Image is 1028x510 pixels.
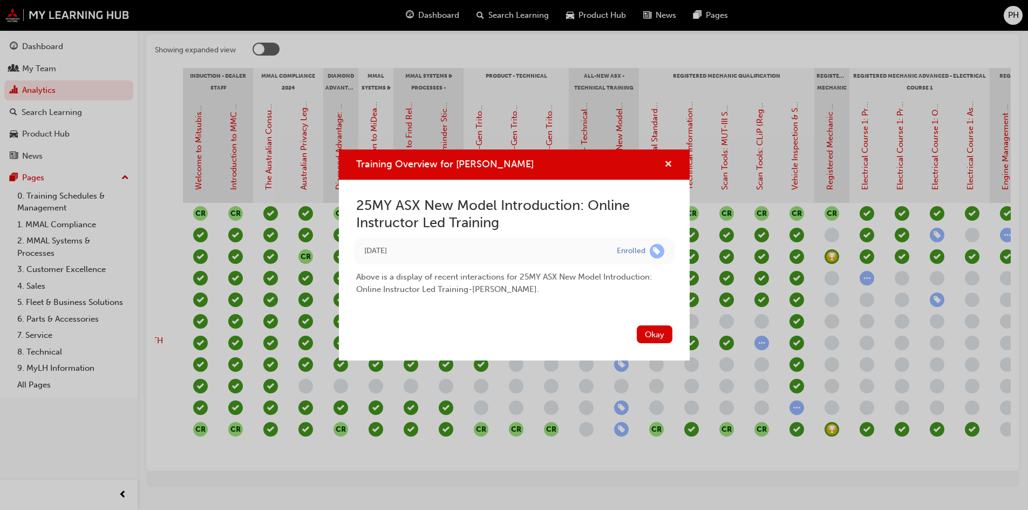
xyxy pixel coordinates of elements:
h2: 25MY ASX New Model Introduction: Online Instructor Led Training [356,197,672,232]
button: cross-icon [664,158,672,172]
div: Above is a display of recent interactions for 25MY ASX New Model Introduction: Online Instructor ... [356,262,672,295]
div: Training Overview for TALISHA SIMMONS [339,149,690,361]
div: Wed Sep 17 2025 09:18:47 GMT+1000 (Australian Eastern Standard Time) [364,245,601,257]
div: Enrolled [617,246,645,256]
span: learningRecordVerb_ENROLL-icon [650,244,664,259]
button: Okay [637,325,672,343]
span: Training Overview for [PERSON_NAME] [356,158,534,170]
span: cross-icon [664,160,672,170]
